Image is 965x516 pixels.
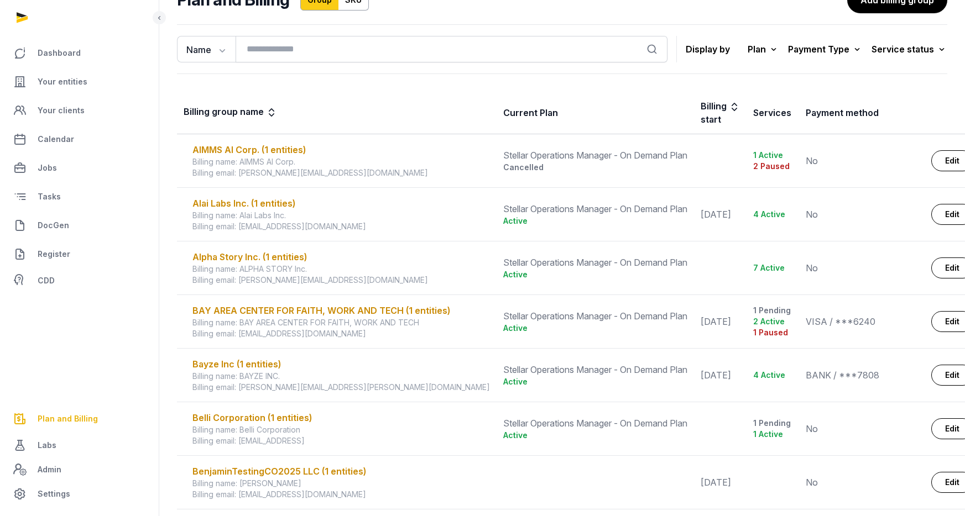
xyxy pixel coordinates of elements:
span: Plan and Billing [38,412,98,425]
a: Dashboard [9,40,150,66]
div: Cancelled [503,162,687,173]
div: Active [503,430,687,441]
div: Current Plan [503,106,558,119]
div: Billing start [701,99,740,126]
div: 1 Pending [753,418,792,429]
div: Billing email: [PERSON_NAME][EMAIL_ADDRESS][PERSON_NAME][DOMAIN_NAME] [192,382,490,393]
a: Plan and Billing [9,406,150,432]
div: 2 Active [753,316,792,327]
div: No [806,208,918,221]
button: Name [177,36,236,62]
div: AIMMS AI Corp. (1 entities) [192,143,490,156]
span: Dashboard [38,46,81,60]
div: BAY AREA CENTER FOR FAITH, WORK AND TECH (1 entities) [192,304,490,317]
div: 1 Pending [753,305,792,316]
div: Belli Corporation (1 entities) [192,411,490,424]
div: Billing email: [EMAIL_ADDRESS][DOMAIN_NAME] [192,328,490,339]
span: Jobs [38,161,57,175]
td: [DATE] [694,188,747,241]
div: Billing name: [PERSON_NAME] [192,478,490,489]
div: Stellar Operations Manager - On Demand Plan [503,417,687,430]
span: Your entities [38,75,87,88]
div: Active [503,323,687,334]
div: 2 Paused [753,161,792,172]
a: DocGen [9,212,150,239]
span: Settings [38,487,70,501]
div: Alai Labs Inc. (1 entities) [192,197,490,210]
a: Jobs [9,155,150,181]
div: No [806,422,918,435]
div: Stellar Operations Manager - On Demand Plan [503,149,687,162]
div: Billing name: AIMMS AI Corp. [192,156,490,167]
span: Tasks [38,190,61,203]
div: Billing email: [EMAIL_ADDRESS][DOMAIN_NAME] [192,221,490,232]
td: [DATE] [694,456,747,509]
span: Calendar [38,133,74,146]
a: CDD [9,270,150,292]
div: Billing name: ALPHA STORY Inc. [192,264,490,275]
div: Bayze Inc (1 entities) [192,357,490,371]
div: BenjaminTestingCO2025 LLC (1 entities) [192,465,490,478]
div: Billing group name [184,105,277,120]
div: Stellar Operations Manager - On Demand Plan [503,309,687,323]
div: Payment Type [788,41,863,57]
span: DocGen [38,219,69,232]
div: Stellar Operations Manager - On Demand Plan [503,202,687,215]
div: Billing name: BAY AREA CENTER FOR FAITH, WORK AND TECH [192,317,490,328]
div: Services [753,106,791,119]
div: Billing email: [PERSON_NAME][EMAIL_ADDRESS][DOMAIN_NAME] [192,275,490,286]
a: Admin [9,459,150,481]
div: 1 Active [753,429,792,440]
a: Tasks [9,183,150,210]
span: Admin [38,463,61,476]
span: CDD [38,274,55,287]
div: 4 Active [753,370,792,381]
a: Settings [9,481,150,507]
div: Billing name: Belli Corporation [192,424,490,435]
div: Alpha Story Inc. (1 entities) [192,250,490,264]
div: No [806,476,918,489]
td: [DATE] [694,295,747,349]
td: [DATE] [694,349,747,402]
div: 1 Paused [753,327,792,338]
div: Stellar Operations Manager - On Demand Plan [503,363,687,376]
div: Billing email: [EMAIL_ADDRESS][DOMAIN_NAME] [192,489,490,500]
div: Service status [872,41,947,57]
a: Your clients [9,97,150,124]
a: Register [9,241,150,267]
div: No [806,154,918,167]
div: Billing email: [PERSON_NAME][EMAIL_ADDRESS][DOMAIN_NAME] [192,167,490,178]
div: Plan [748,41,779,57]
a: Your entities [9,69,150,95]
div: Active [503,269,687,280]
span: Your clients [38,104,85,117]
div: Stellar Operations Manager - On Demand Plan [503,256,687,269]
a: Labs [9,432,150,459]
div: 7 Active [753,262,792,273]
div: 1 Active [753,150,792,161]
a: Calendar [9,126,150,152]
div: Billing email: [EMAIL_ADDRESS] [192,435,490,446]
div: Active [503,376,687,387]
span: Register [38,248,70,261]
div: Active [503,215,687,227]
div: No [806,261,918,275]
div: Billing name: BAYZE INC. [192,371,490,382]
div: Billing name: Alai Labs Inc. [192,210,490,221]
div: Payment method [806,106,879,119]
span: Labs [38,439,56,452]
div: 4 Active [753,209,792,220]
p: Display by [686,40,730,58]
